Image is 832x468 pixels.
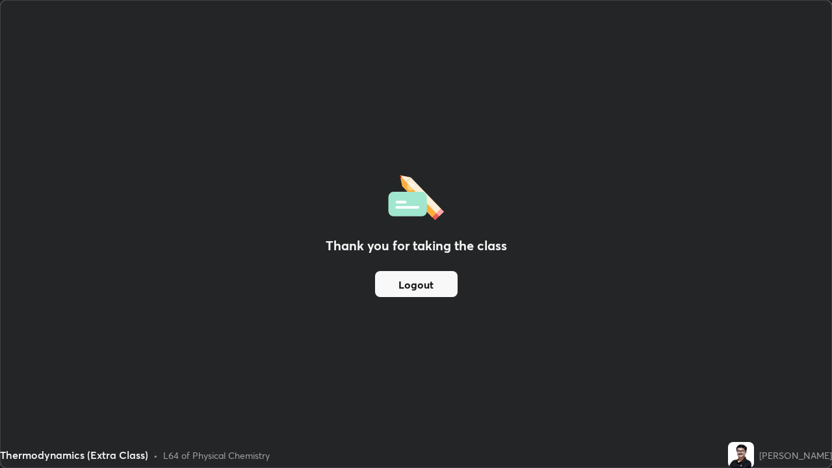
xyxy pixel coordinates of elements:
div: L64 of Physical Chemistry [163,448,270,462]
div: • [153,448,158,462]
img: offlineFeedback.1438e8b3.svg [388,171,444,220]
button: Logout [375,271,458,297]
img: 72c9a83e1b064c97ab041d8a51bfd15e.jpg [728,442,754,468]
div: [PERSON_NAME] [759,448,832,462]
h2: Thank you for taking the class [326,236,507,255]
